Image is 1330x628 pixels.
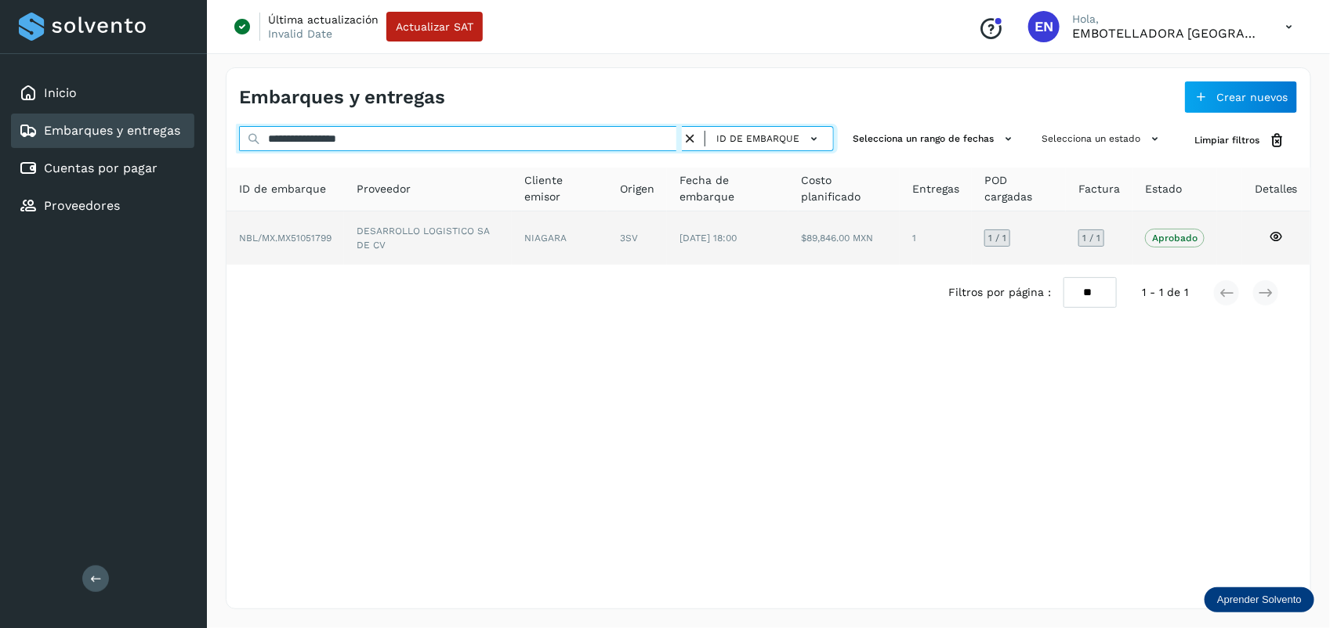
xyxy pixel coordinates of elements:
a: Embarques y entregas [44,123,180,138]
span: NBL/MX.MX51051799 [239,233,332,244]
a: Inicio [44,85,77,100]
span: 1 - 1 de 1 [1142,284,1188,301]
p: Invalid Date [268,27,332,41]
p: Hola, [1072,13,1260,26]
span: Proveedor [357,181,411,197]
span: 1 / 1 [1082,233,1100,243]
button: Selecciona un rango de fechas [846,126,1023,152]
div: Inicio [11,76,194,110]
td: 3SV [607,211,667,265]
span: [DATE] 18:00 [679,233,737,244]
p: Aprender Solvento [1217,594,1302,606]
span: Origen [620,181,654,197]
button: Limpiar filtros [1182,126,1298,155]
span: Factura [1078,181,1120,197]
p: EMBOTELLADORA NIAGARA DE MEXICO [1072,26,1260,41]
td: DESARROLLO LOGISTICO SA DE CV [344,211,512,265]
span: 1 / 1 [988,233,1006,243]
div: Cuentas por pagar [11,151,194,186]
span: Filtros por página : [948,284,1051,301]
span: POD cargadas [984,172,1053,205]
td: $89,846.00 MXN [788,211,900,265]
button: Actualizar SAT [386,12,483,42]
td: NIAGARA [512,211,607,265]
span: Actualizar SAT [396,21,473,32]
span: Costo planificado [801,172,887,205]
button: Crear nuevos [1184,81,1298,114]
div: Proveedores [11,189,194,223]
span: Cliente emisor [524,172,595,205]
td: 1 [900,211,972,265]
button: Selecciona un estado [1035,126,1169,152]
span: Entregas [912,181,959,197]
div: Embarques y entregas [11,114,194,148]
a: Cuentas por pagar [44,161,158,175]
span: ID de embarque [239,181,326,197]
span: ID de embarque [716,132,799,146]
span: Crear nuevos [1216,92,1288,103]
a: Proveedores [44,198,120,213]
span: Fecha de embarque [679,172,776,205]
span: Limpiar filtros [1194,133,1259,147]
span: Estado [1145,181,1182,197]
p: Aprobado [1152,233,1198,244]
button: ID de embarque [712,128,827,150]
span: Detalles [1255,181,1298,197]
h4: Embarques y entregas [239,86,445,109]
p: Última actualización [268,13,379,27]
div: Aprender Solvento [1205,587,1314,612]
